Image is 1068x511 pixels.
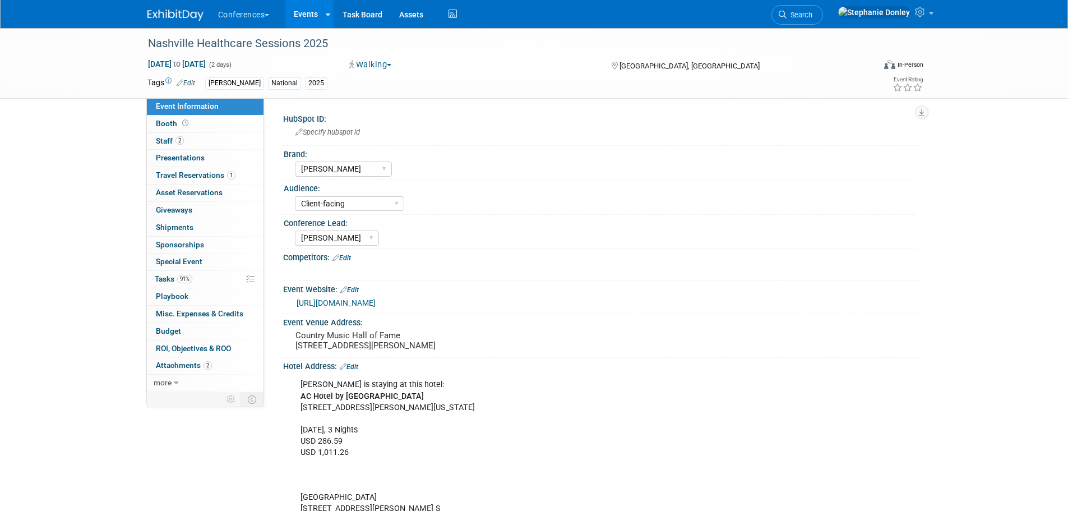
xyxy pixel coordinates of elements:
[156,240,204,249] span: Sponsorships
[144,34,858,54] div: Nashville Healthcare Sessions 2025
[787,11,812,19] span: Search
[147,133,263,150] a: Staff2
[147,306,263,323] a: Misc. Expenses & Credits
[147,288,263,305] a: Playbook
[771,5,823,25] a: Search
[180,119,191,127] span: Booth not reserved yet
[884,60,895,69] img: Format-Inperson.png
[283,281,921,296] div: Event Website:
[156,257,202,266] span: Special Event
[147,375,263,392] a: more
[295,128,360,136] span: Specify hubspot id
[808,58,924,75] div: Event Format
[147,323,263,340] a: Budget
[283,314,921,328] div: Event Venue Address:
[147,150,263,167] a: Presentations
[838,6,910,19] img: Stephanie Donley
[147,77,195,90] td: Tags
[147,357,263,374] a: Attachments2
[177,275,192,283] span: 91%
[154,378,172,387] span: more
[156,119,191,128] span: Booth
[227,171,235,179] span: 1
[283,358,921,372] div: Hotel Address:
[147,167,263,184] a: Travel Reservations1
[155,274,192,283] span: Tasks
[147,59,206,69] span: [DATE] [DATE]
[300,392,424,401] b: AC Hotel by [GEOGRAPHIC_DATA]
[332,254,351,262] a: Edit
[345,59,396,71] button: Walking
[175,136,184,145] span: 2
[156,153,205,162] span: Presentations
[156,188,223,197] span: Asset Reservations
[204,361,212,370] span: 2
[283,111,921,125] div: HubSpot ID:
[619,62,760,70] span: [GEOGRAPHIC_DATA], [GEOGRAPHIC_DATA]
[156,292,188,301] span: Playbook
[208,61,232,68] span: (2 days)
[268,77,301,89] div: National
[156,344,231,353] span: ROI, Objectives & ROO
[897,61,923,69] div: In-Person
[340,286,359,294] a: Edit
[156,205,192,214] span: Giveaways
[340,363,358,371] a: Edit
[177,79,195,87] a: Edit
[297,298,376,307] a: [URL][DOMAIN_NAME]
[147,202,263,219] a: Giveaways
[147,116,263,132] a: Booth
[205,77,264,89] div: [PERSON_NAME]
[241,392,263,407] td: Toggle Event Tabs
[156,309,243,318] span: Misc. Expenses & Credits
[283,249,921,264] div: Competitors:
[147,10,204,21] img: ExhibitDay
[147,98,263,115] a: Event Information
[156,361,212,370] span: Attachments
[284,146,916,160] div: Brand:
[147,237,263,254] a: Sponsorships
[221,392,241,407] td: Personalize Event Tab Strip
[172,59,182,68] span: to
[305,77,327,89] div: 2025
[147,219,263,236] a: Shipments
[156,326,181,335] span: Budget
[156,136,184,145] span: Staff
[156,102,219,111] span: Event Information
[295,330,537,351] pre: Country Music Hall of Fame [STREET_ADDRESS][PERSON_NAME]
[147,340,263,357] a: ROI, Objectives & ROO
[147,271,263,288] a: Tasks91%
[156,171,235,179] span: Travel Reservations
[156,223,193,232] span: Shipments
[893,77,923,82] div: Event Rating
[147,254,263,270] a: Special Event
[284,215,916,229] div: Conference Lead:
[284,180,916,194] div: Audience:
[147,185,263,201] a: Asset Reservations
